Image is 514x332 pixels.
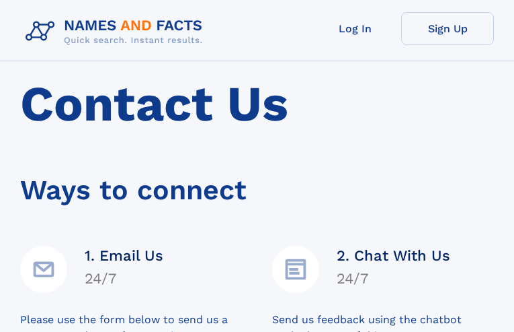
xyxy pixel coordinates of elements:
h4: 24/7 [85,270,163,288]
h4: 1. Email Us [85,247,163,265]
h1: Contact Us [20,76,288,133]
a: Log In [308,12,401,45]
img: Logo Names and Facts [20,13,214,50]
a: Sign Up [401,12,494,45]
img: Details Icon [272,246,319,293]
h4: 24/7 [337,270,450,288]
h4: 2. Chat With Us [337,247,450,265]
img: Email Address Icon [20,246,67,293]
div: Ways to connect [20,156,494,211]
